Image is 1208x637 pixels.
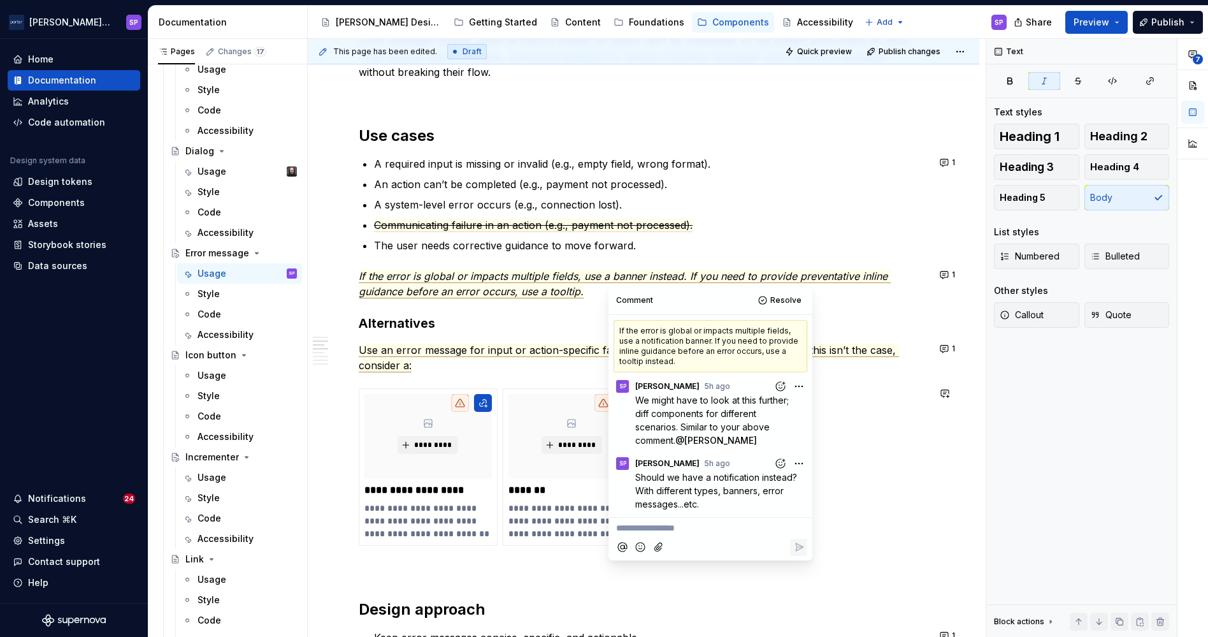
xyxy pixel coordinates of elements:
button: Add [861,13,909,31]
button: 1 [936,266,961,284]
span: Publish changes [879,47,940,57]
div: Code [198,206,221,219]
a: Error message [165,243,302,263]
a: Design tokens [8,172,140,192]
div: Documentation [28,74,96,87]
a: [PERSON_NAME] Design [315,12,446,33]
div: SP [129,17,138,27]
span: If the error is global or impacts multiple fields, use a banner instead. If you need to provide p... [359,270,891,298]
a: Code [177,304,302,325]
button: Search ⌘K [8,509,140,530]
a: Code [177,100,302,121]
span: Preview [1074,16,1109,29]
span: Numbered [1000,250,1060,263]
div: Code [198,308,221,321]
span: This page has been edited. [333,47,437,57]
button: Bulleted [1084,244,1170,269]
div: Contact support [28,555,100,568]
button: Publish [1133,11,1203,34]
span: Should we have a notification instead? With different types, banners, error messages...etc. [635,472,800,509]
div: Notifications [28,492,86,505]
button: Add emoji [632,539,649,556]
a: Accessibility [177,427,302,447]
div: [PERSON_NAME] Airlines [29,16,111,29]
button: More [790,377,807,395]
div: Data sources [28,260,87,272]
div: Pages [158,47,195,57]
div: Page tree [315,10,858,35]
button: Heading 4 [1084,154,1170,180]
a: Settings [8,531,140,551]
a: Getting Started [449,12,542,33]
button: [PERSON_NAME] AirlinesSP [3,8,145,36]
button: Callout [994,302,1079,328]
div: Usage [198,165,226,178]
span: Heading 5 [1000,191,1046,204]
a: Code [177,202,302,223]
div: Comment [616,295,653,305]
a: Foundations [608,12,689,33]
a: Icon button [165,345,302,365]
a: UsageTeunis Vorsteveld [177,161,302,182]
div: Code [198,512,221,525]
a: Dialog [165,141,302,161]
div: Other styles [994,284,1048,297]
a: Code [177,406,302,427]
div: Incrementer [185,451,239,464]
a: Assets [8,214,140,234]
span: 7 [1193,54,1203,64]
a: Usage [177,365,302,386]
button: Notifications24 [8,488,140,509]
div: Documentation [159,16,302,29]
span: Add [877,17,893,27]
a: Supernova Logo [42,614,106,627]
div: Accessibility [198,226,254,239]
span: Draft [463,47,482,57]
div: Foundations [629,16,684,29]
div: Help [28,576,48,589]
div: Style [198,390,220,402]
button: Quote [1084,302,1170,328]
a: Usage [177,59,302,80]
span: 24 [123,494,135,504]
div: Dialog [185,145,214,157]
div: Design tokens [28,175,92,188]
a: Code automation [8,112,140,133]
a: Storybook stories [8,235,140,255]
div: Usage [198,369,226,382]
div: Accessibility [198,532,254,545]
div: Usage [198,267,226,280]
a: UsageSP [177,263,302,284]
div: Design system data [10,156,85,166]
a: Analytics [8,91,140,112]
button: Mention someone [614,539,631,556]
div: Code [198,104,221,117]
span: Callout [1000,309,1044,321]
div: If the error is global or impacts multiple fields, use a notification banner. If you need to prov... [614,320,807,372]
a: Link [165,549,302,569]
span: Publish [1151,16,1184,29]
span: Communicating failure in an action (e.g., payment not processed). [374,219,693,232]
h2: Use cases [359,126,928,146]
div: Assets [28,217,58,230]
div: Style [198,594,220,606]
img: Teunis Vorsteveld [287,166,297,177]
button: Help [8,573,140,593]
span: We might have to look at this further; diff components for different scenarios. Similar to your a... [635,395,791,446]
span: Use an error message for input or action-specific failures that require immediate attention. If t... [359,344,899,372]
button: Contact support [8,552,140,572]
a: Home [8,49,140,70]
div: Block actions [994,613,1056,631]
button: Reply [790,539,807,556]
span: Heading 4 [1090,161,1139,173]
div: Style [198,186,220,198]
button: Publish changes [863,43,946,61]
div: Composer editor [614,518,807,535]
a: Style [177,182,302,202]
span: Share [1026,16,1052,29]
a: Accessibility [177,325,302,345]
a: Accessibility [177,121,302,141]
span: Heading 1 [1000,130,1060,143]
div: Components [28,196,85,209]
p: A system-level error occurs (e.g., connection lost). [374,197,928,212]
